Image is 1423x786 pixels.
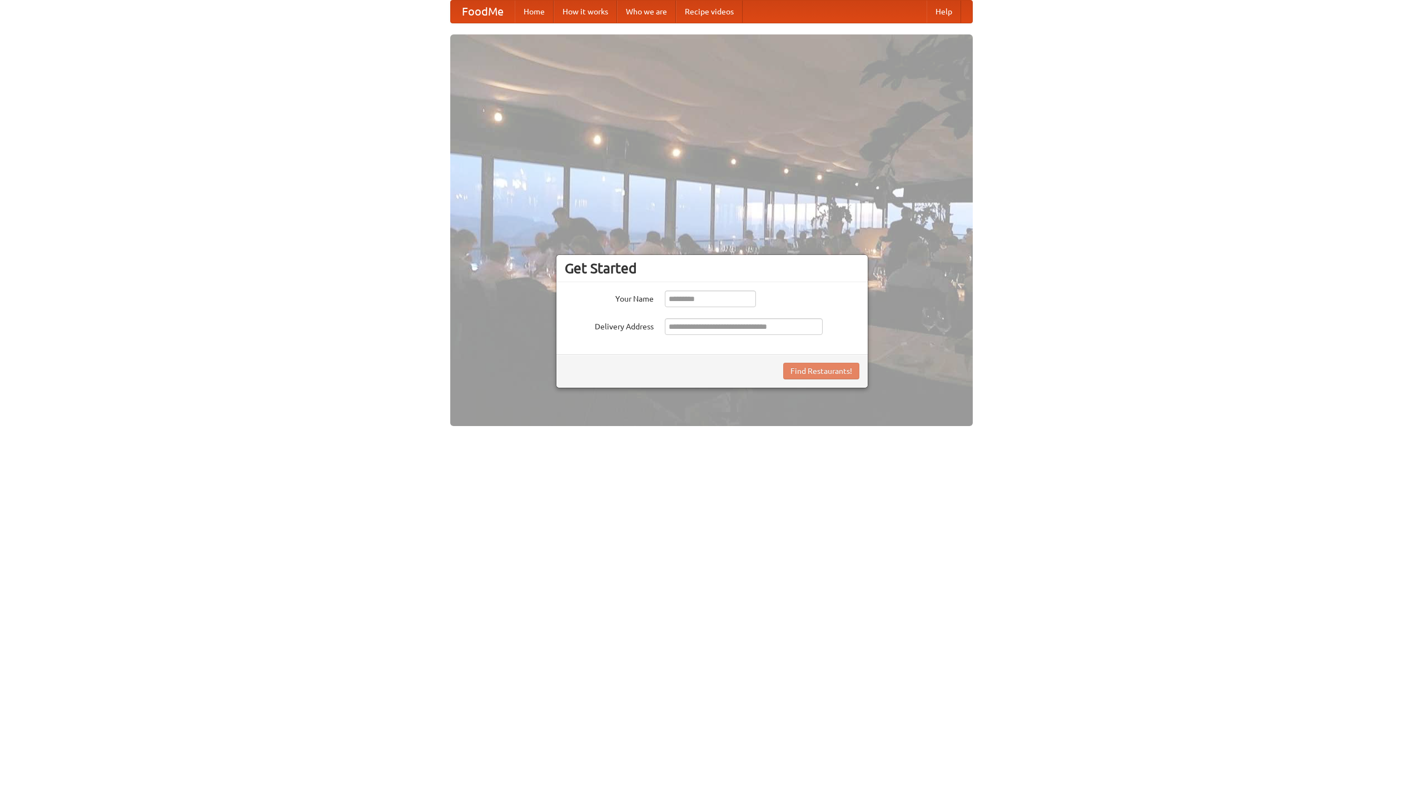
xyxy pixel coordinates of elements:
button: Find Restaurants! [783,363,859,379]
a: Who we are [617,1,676,23]
h3: Get Started [565,260,859,277]
a: FoodMe [451,1,515,23]
a: How it works [554,1,617,23]
label: Your Name [565,291,654,304]
a: Recipe videos [676,1,743,23]
label: Delivery Address [565,318,654,332]
a: Home [515,1,554,23]
a: Help [927,1,961,23]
